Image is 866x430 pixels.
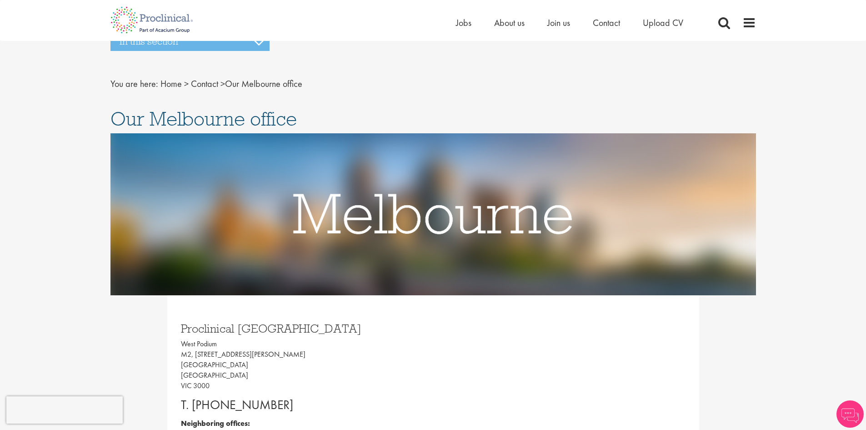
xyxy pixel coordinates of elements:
span: Our Melbourne office [160,78,302,90]
p: T. [PHONE_NUMBER] [181,396,426,414]
a: Jobs [456,17,471,29]
a: breadcrumb link to Contact [191,78,218,90]
a: breadcrumb link to Home [160,78,182,90]
span: You are here: [110,78,158,90]
a: About us [494,17,525,29]
a: Contact [593,17,620,29]
h3: Proclinical [GEOGRAPHIC_DATA] [181,323,426,334]
h3: In this section [110,32,270,51]
b: Neighboring offices: [181,419,250,428]
span: > [220,78,225,90]
a: Join us [547,17,570,29]
a: Upload CV [643,17,683,29]
span: > [184,78,189,90]
span: Our Melbourne office [110,106,297,131]
iframe: reCAPTCHA [6,396,123,424]
p: West Podium M2, [STREET_ADDRESS][PERSON_NAME] [GEOGRAPHIC_DATA] [GEOGRAPHIC_DATA] VIC 3000 [181,339,426,391]
img: Chatbot [836,400,864,428]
